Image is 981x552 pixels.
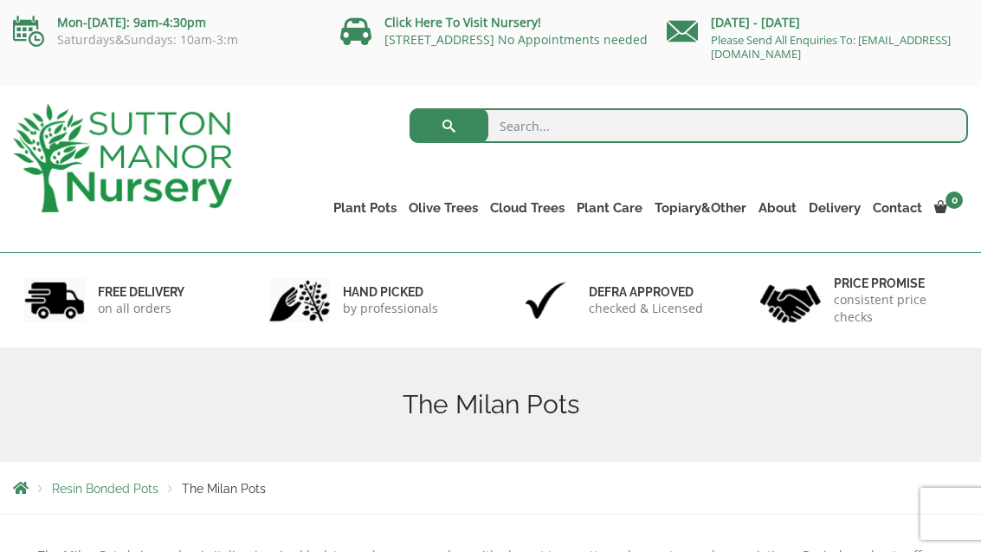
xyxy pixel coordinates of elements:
h1: The Milan Pots [13,389,968,420]
a: Cloud Trees [484,196,571,220]
a: Click Here To Visit Nursery! [384,14,541,30]
h6: FREE DELIVERY [98,284,184,300]
img: 3.jpg [515,278,576,322]
span: 0 [946,192,963,209]
a: Resin Bonded Pots [52,482,158,496]
img: 4.jpg [760,274,821,327]
img: 1.jpg [24,278,85,322]
h6: Defra approved [589,284,703,300]
input: Search... [410,108,968,143]
p: by professionals [343,300,438,317]
span: The Milan Pots [182,482,266,496]
nav: Breadcrumbs [13,481,968,495]
a: Plant Care [571,196,649,220]
p: [DATE] - [DATE] [667,12,968,33]
a: [STREET_ADDRESS] No Appointments needed [384,31,648,48]
a: About [752,196,803,220]
h6: hand picked [343,284,438,300]
p: consistent price checks [834,291,957,326]
a: Plant Pots [327,196,403,220]
a: 0 [928,196,968,220]
img: logo [13,104,232,212]
img: 2.jpg [269,278,330,322]
h6: Price promise [834,276,957,291]
a: Please Send All Enquiries To: [EMAIL_ADDRESS][DOMAIN_NAME] [711,32,951,62]
a: Contact [867,196,928,220]
a: Delivery [803,196,867,220]
p: Mon-[DATE]: 9am-4:30pm [13,12,314,33]
p: checked & Licensed [589,300,703,317]
a: Topiary&Other [649,196,752,220]
p: Saturdays&Sundays: 10am-3:m [13,33,314,47]
p: on all orders [98,300,184,317]
a: Olive Trees [403,196,484,220]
